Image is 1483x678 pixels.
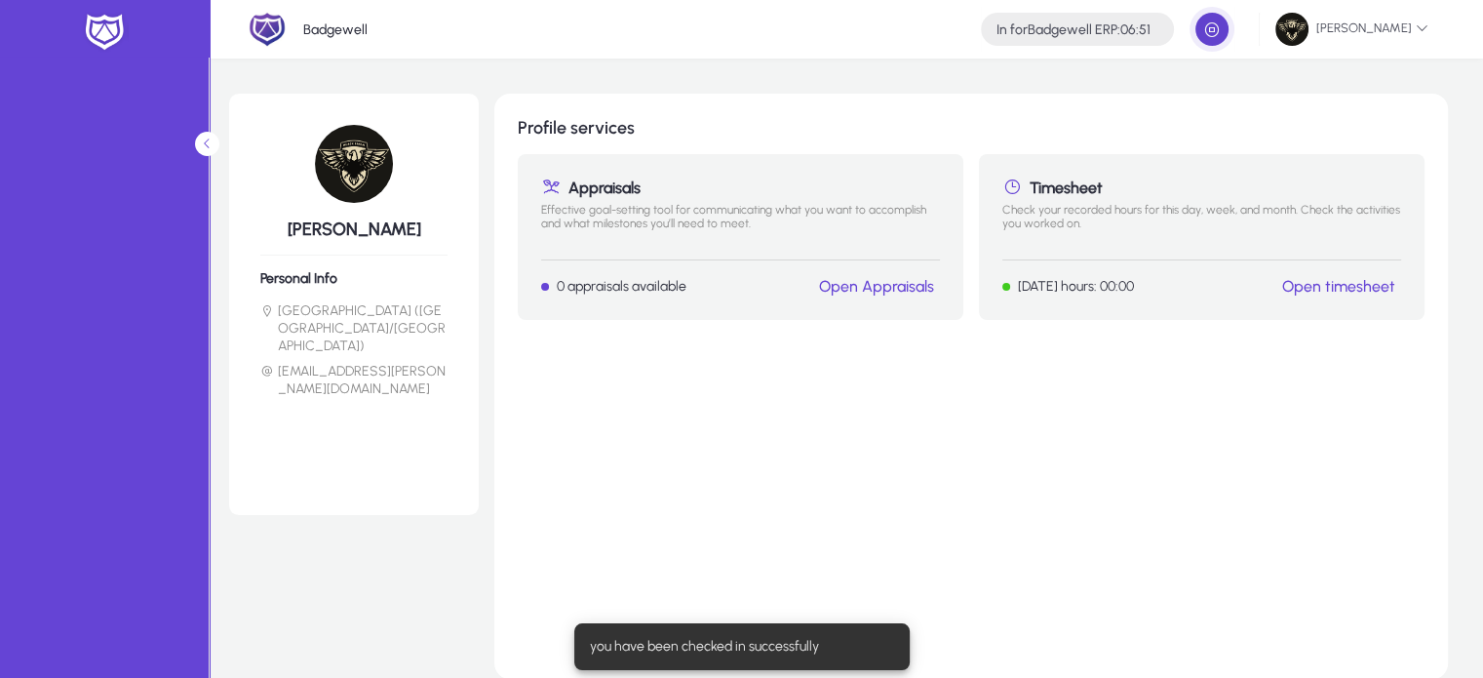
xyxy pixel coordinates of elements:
[518,117,1424,139] h1: Profile services
[80,12,129,53] img: white-logo.png
[260,363,448,398] li: [EMAIL_ADDRESS][PERSON_NAME][DOMAIN_NAME]
[260,302,448,355] li: [GEOGRAPHIC_DATA] ([GEOGRAPHIC_DATA]/[GEOGRAPHIC_DATA])
[1120,21,1151,38] span: 06:51
[557,278,686,295] p: 0 appraisals available
[303,21,368,38] p: Badgewell
[260,270,448,287] h6: Personal Info
[541,178,940,197] h1: Appraisals
[996,21,1028,38] span: In for
[1282,277,1395,296] a: Open timesheet
[249,11,286,48] img: 2.png
[1002,178,1401,197] h1: Timesheet
[1018,278,1134,295] p: [DATE] hours: 00:00
[1275,13,1428,46] span: [PERSON_NAME]
[819,277,934,296] a: Open Appraisals
[1276,276,1401,297] button: Open timesheet
[996,21,1151,38] h4: Badgewell ERP
[1260,12,1444,47] button: [PERSON_NAME]
[813,276,940,297] button: Open Appraisals
[260,219,448,240] h5: [PERSON_NAME]
[1002,203,1401,244] p: Check your recorded hours for this day, week, and month. Check the activities you worked on.
[574,623,902,670] div: you have been checked in successfully
[315,125,393,203] img: 77.jpg
[541,203,940,244] p: Effective goal-setting tool for communicating what you want to accomplish and what milestones you...
[1275,13,1308,46] img: 77.jpg
[1117,21,1120,38] span: :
